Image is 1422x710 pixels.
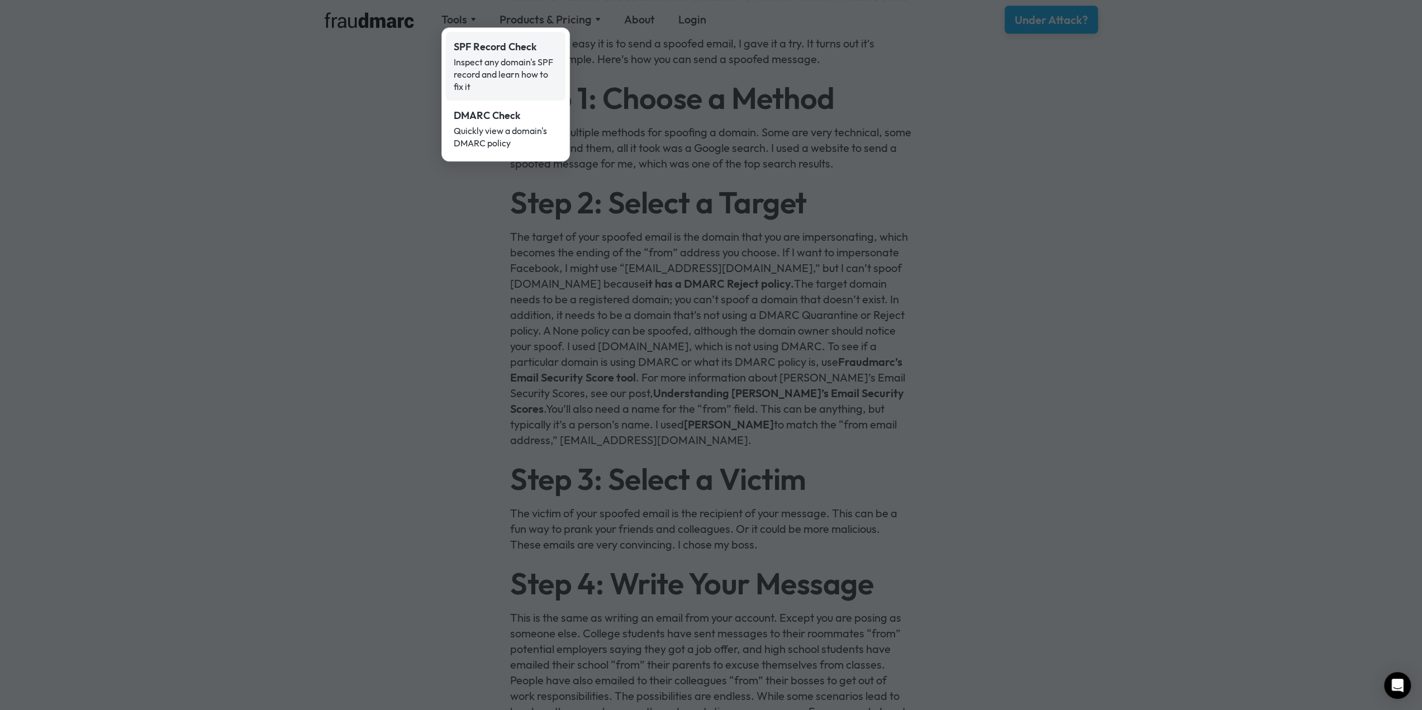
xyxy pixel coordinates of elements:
div: SPF Record Check [454,40,558,54]
div: Inspect any domain's SPF record and learn how to fix it [454,56,558,93]
div: Open Intercom Messenger [1384,672,1411,699]
div: Quickly view a domain's DMARC policy [454,125,558,149]
a: SPF Record CheckInspect any domain's SPF record and learn how to fix it [446,32,565,101]
nav: Tools [441,27,570,161]
div: DMARC Check [454,108,558,123]
a: DMARC CheckQuickly view a domain's DMARC policy [446,101,565,157]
